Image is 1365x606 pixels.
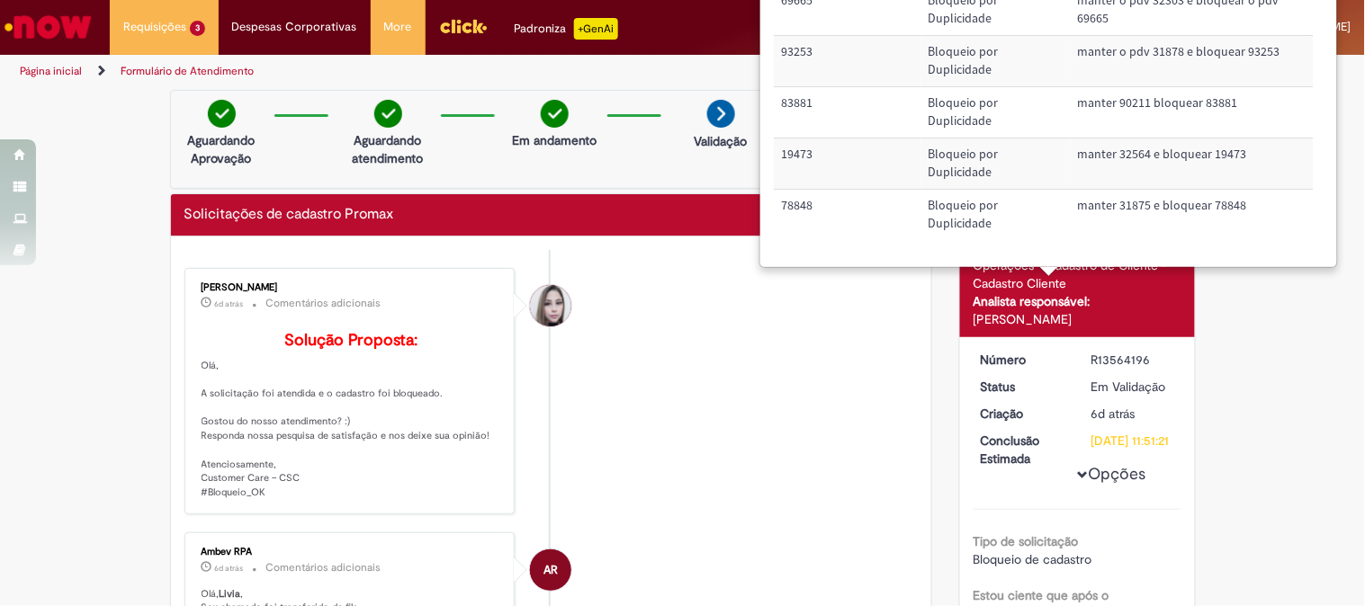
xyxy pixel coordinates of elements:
[967,378,1078,396] dt: Status
[345,131,432,167] p: Aguardando atendimento
[190,21,205,36] span: 3
[974,310,1181,328] div: [PERSON_NAME]
[266,560,382,575] small: Comentários adicionais
[921,87,1071,138] td: Motivo do Bloqueio: Bloqueio por Duplicidade
[208,100,236,128] img: check-circle-green.png
[123,18,186,36] span: Requisições
[967,432,1078,468] dt: Conclusão Estimada
[967,351,1078,369] dt: Número
[1071,36,1314,87] td: Descrição do Bloqueio: manter o pdv 31878 e bloquear 93253
[215,563,244,574] time: 24/09/2025 18:06:40
[543,548,558,592] span: AR
[1071,190,1314,240] td: Descrição do Bloqueio: manter 31875 e bloquear 78848
[374,100,402,128] img: check-circle-green.png
[1071,138,1314,190] td: Descrição do Bloqueio: manter 32564 e bloquear 19473
[284,330,418,351] b: Solução Proposta:
[439,13,488,40] img: click_logo_yellow_360x200.png
[215,299,244,309] span: 6d atrás
[20,64,82,78] a: Página inicial
[1091,378,1175,396] div: Em Validação
[967,405,1078,423] dt: Criação
[921,138,1071,190] td: Motivo do Bloqueio: Bloqueio por Duplicidade
[1091,405,1136,422] time: 24/09/2025 16:51:15
[184,207,394,223] h2: Solicitações de cadastro Promax Histórico de tíquete
[774,190,921,240] td: Código Promax - Cliente: 78848
[266,296,382,311] small: Comentários adicionais
[1091,432,1175,450] div: [DATE] 11:51:21
[215,299,244,309] time: 25/09/2025 08:40:10
[178,131,265,167] p: Aguardando Aprovação
[515,18,618,40] div: Padroniza
[574,18,618,40] p: +GenAi
[2,9,94,45] img: ServiceNow
[707,100,735,128] img: arrow-next.png
[512,131,597,149] p: Em andamento
[121,64,254,78] a: Formulário de Atendimento
[232,18,357,36] span: Despesas Corporativas
[202,547,501,557] div: Ambev RPA
[974,533,1079,549] b: Tipo de solicitação
[774,36,921,87] td: Código Promax - Cliente: 93253
[774,138,921,190] td: Código Promax - Cliente: 19473
[13,55,896,88] ul: Trilhas de página
[974,551,1092,567] span: Bloqueio de cadastro
[202,332,501,500] p: Olá, A solicitação foi atendida e o cadastro foi bloqueado. Gostou do nosso atendimento? :) Respo...
[774,87,921,138] td: Código Promax - Cliente: 83881
[1071,87,1314,138] td: Descrição do Bloqueio: manter 90211 bloquear 83881
[541,100,569,128] img: check-circle-green.png
[974,256,1181,292] div: Operações - Cadastro de Cliente - Cadastro Cliente
[202,282,501,293] div: [PERSON_NAME]
[384,18,412,36] span: More
[1091,405,1136,422] span: 6d atrás
[530,549,571,591] div: Ambev RPA
[530,285,571,326] div: Daniele Aparecida Queiroz
[1091,405,1175,423] div: 24/09/2025 16:51:15
[220,587,241,601] b: Livia
[921,36,1071,87] td: Motivo do Bloqueio: Bloqueio por Duplicidade
[215,563,244,574] span: 6d atrás
[921,190,1071,240] td: Motivo do Bloqueio: Bloqueio por Duplicidade
[1091,351,1175,369] div: R13564196
[974,292,1181,310] div: Analista responsável:
[695,132,748,150] p: Validação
